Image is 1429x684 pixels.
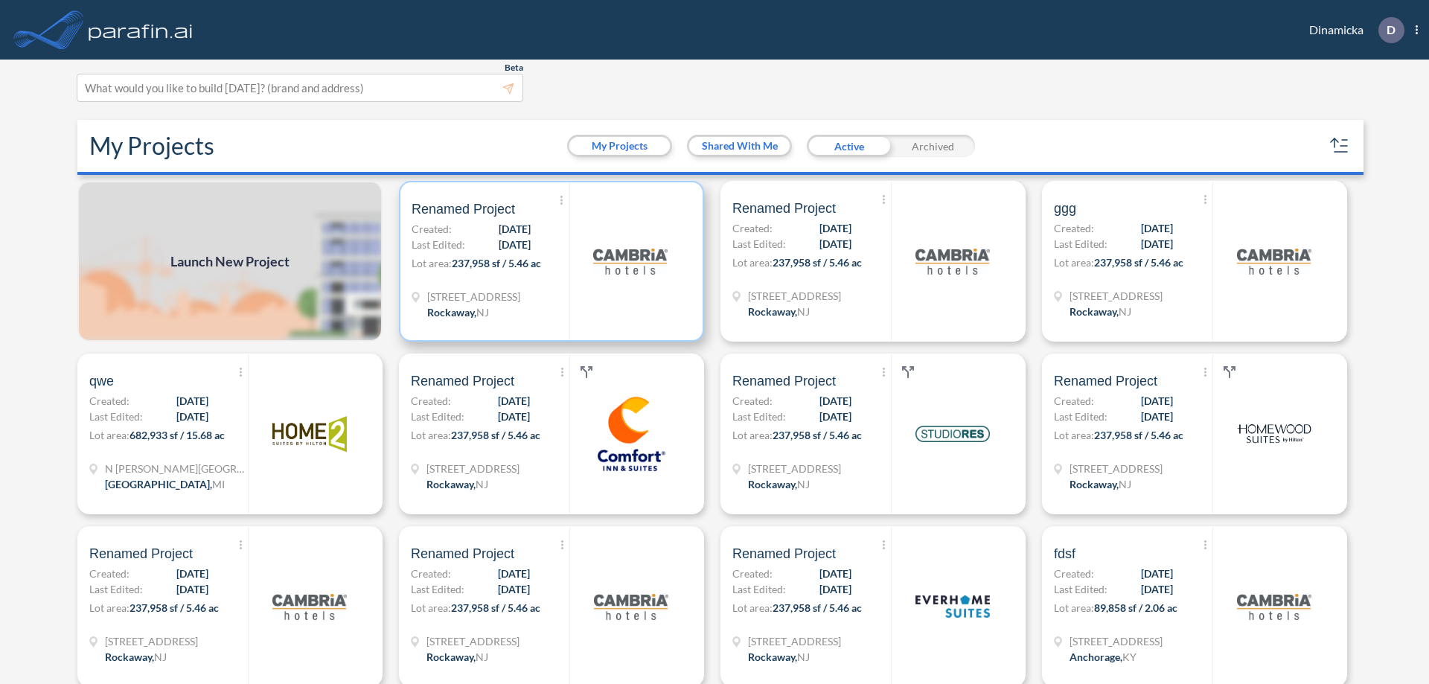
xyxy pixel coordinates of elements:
[748,633,841,649] span: 321 Mt Hope Ave
[797,305,810,318] span: NJ
[1141,236,1173,252] span: [DATE]
[1237,569,1311,644] img: logo
[797,478,810,490] span: NJ
[1054,581,1107,597] span: Last Edited:
[170,252,290,272] span: Launch New Project
[89,409,143,424] span: Last Edited:
[412,200,515,218] span: Renamed Project
[89,393,130,409] span: Created:
[176,393,208,409] span: [DATE]
[1237,224,1311,298] img: logo
[1054,601,1094,614] span: Lot area:
[1070,649,1137,665] div: Anchorage, KY
[748,288,841,304] span: 321 Mt Hope Ave
[451,601,540,614] span: 237,958 sf / 5.46 ac
[411,545,514,563] span: Renamed Project
[1070,478,1119,490] span: Rockaway ,
[748,461,841,476] span: 321 Mt Hope Ave
[427,304,489,320] div: Rockaway, NJ
[498,393,530,409] span: [DATE]
[411,429,451,441] span: Lot area:
[732,601,773,614] span: Lot area:
[89,372,114,390] span: qwe
[748,305,797,318] span: Rockaway ,
[154,651,167,663] span: NJ
[1054,236,1107,252] span: Last Edited:
[476,478,488,490] span: NJ
[499,237,531,252] span: [DATE]
[1054,566,1094,581] span: Created:
[77,181,383,342] a: Launch New Project
[915,397,990,471] img: logo
[1287,17,1418,43] div: Dinamicka
[732,199,836,217] span: Renamed Project
[176,581,208,597] span: [DATE]
[411,581,464,597] span: Last Edited:
[1054,429,1094,441] span: Lot area:
[499,221,531,237] span: [DATE]
[89,566,130,581] span: Created:
[105,478,212,490] span: [GEOGRAPHIC_DATA] ,
[476,651,488,663] span: NJ
[819,566,851,581] span: [DATE]
[130,429,225,441] span: 682,933 sf / 15.68 ac
[1094,256,1183,269] span: 237,958 sf / 5.46 ac
[411,566,451,581] span: Created:
[689,137,790,155] button: Shared With Me
[1119,305,1131,318] span: NJ
[272,569,347,644] img: logo
[773,601,862,614] span: 237,958 sf / 5.46 ac
[915,224,990,298] img: logo
[130,601,219,614] span: 237,958 sf / 5.46 ac
[1070,305,1119,318] span: Rockaway ,
[412,237,465,252] span: Last Edited:
[1054,220,1094,236] span: Created:
[426,478,476,490] span: Rockaway ,
[498,581,530,597] span: [DATE]
[426,461,520,476] span: 321 Mt Hope Ave
[176,409,208,424] span: [DATE]
[819,393,851,409] span: [DATE]
[411,409,464,424] span: Last Edited:
[89,132,214,160] h2: My Projects
[819,409,851,424] span: [DATE]
[819,220,851,236] span: [DATE]
[272,397,347,471] img: logo
[732,393,773,409] span: Created:
[426,633,520,649] span: 321 Mt Hope Ave
[748,304,810,319] div: Rockaway, NJ
[1237,397,1311,471] img: logo
[105,651,154,663] span: Rockaway ,
[498,409,530,424] span: [DATE]
[807,135,891,157] div: Active
[1387,23,1396,36] p: D
[748,651,797,663] span: Rockaway ,
[1054,393,1094,409] span: Created:
[594,397,668,471] img: logo
[412,257,452,269] span: Lot area:
[1119,478,1131,490] span: NJ
[89,429,130,441] span: Lot area:
[1141,393,1173,409] span: [DATE]
[748,649,810,665] div: Rockaway, NJ
[77,181,383,342] img: add
[1122,651,1137,663] span: KY
[105,476,225,492] div: Grand Rapids, MI
[1070,476,1131,492] div: Rockaway, NJ
[569,137,670,155] button: My Projects
[1054,199,1076,217] span: ggg
[105,633,198,649] span: 321 Mt Hope Ave
[427,289,520,304] span: 321 Mt Hope Ave
[1141,581,1173,597] span: [DATE]
[1141,220,1173,236] span: [DATE]
[732,372,836,390] span: Renamed Project
[426,476,488,492] div: Rockaway, NJ
[89,581,143,597] span: Last Edited:
[212,478,225,490] span: MI
[1328,134,1352,158] button: sort
[732,545,836,563] span: Renamed Project
[451,429,540,441] span: 237,958 sf / 5.46 ac
[732,256,773,269] span: Lot area:
[593,224,668,298] img: logo
[1141,566,1173,581] span: [DATE]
